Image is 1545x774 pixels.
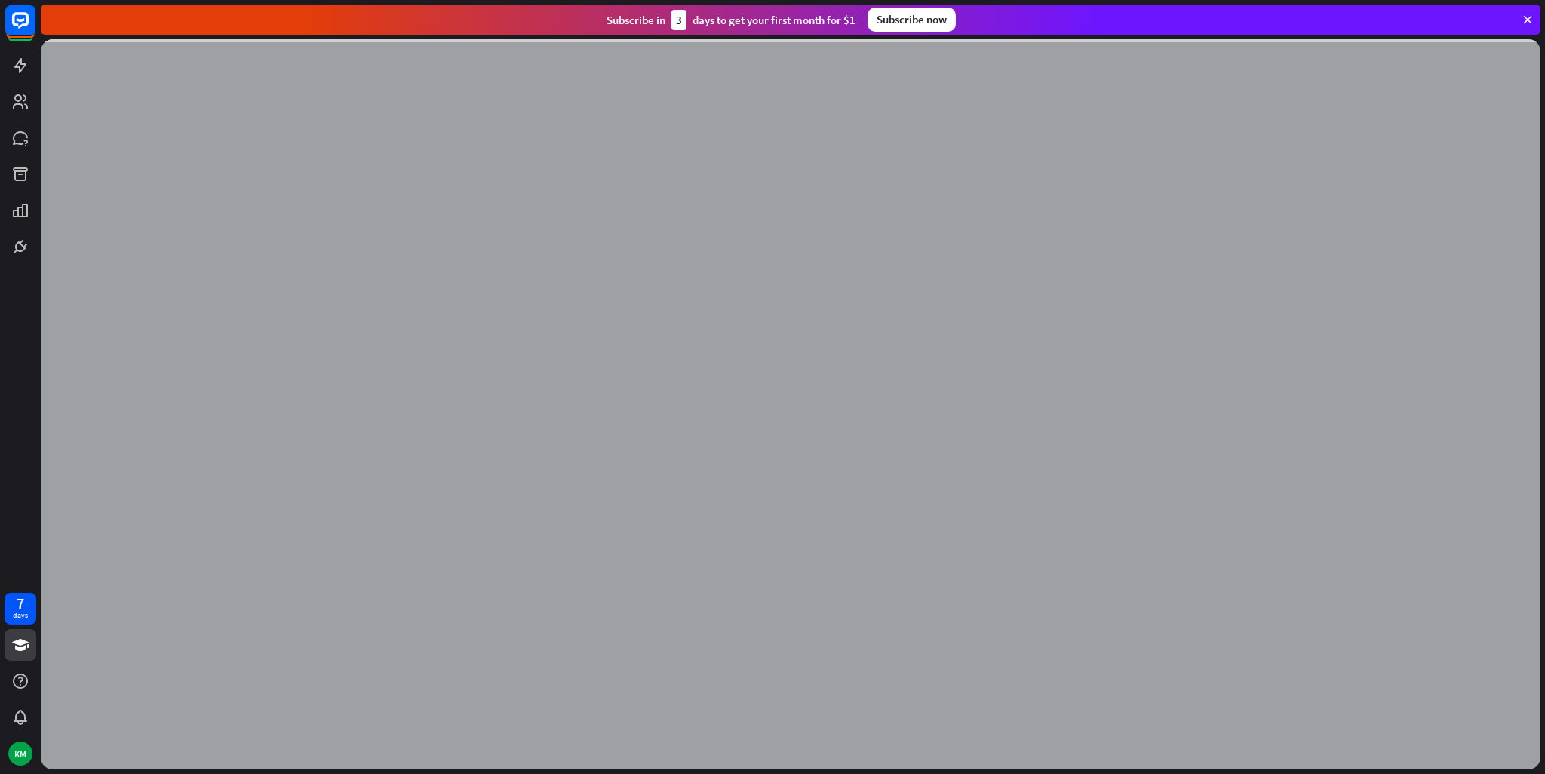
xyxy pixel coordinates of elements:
[868,8,956,32] div: Subscribe now
[8,742,32,766] div: KM
[5,593,36,625] a: 7 days
[17,597,24,610] div: 7
[607,10,855,30] div: Subscribe in days to get your first month for $1
[13,610,28,621] div: days
[671,10,686,30] div: 3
